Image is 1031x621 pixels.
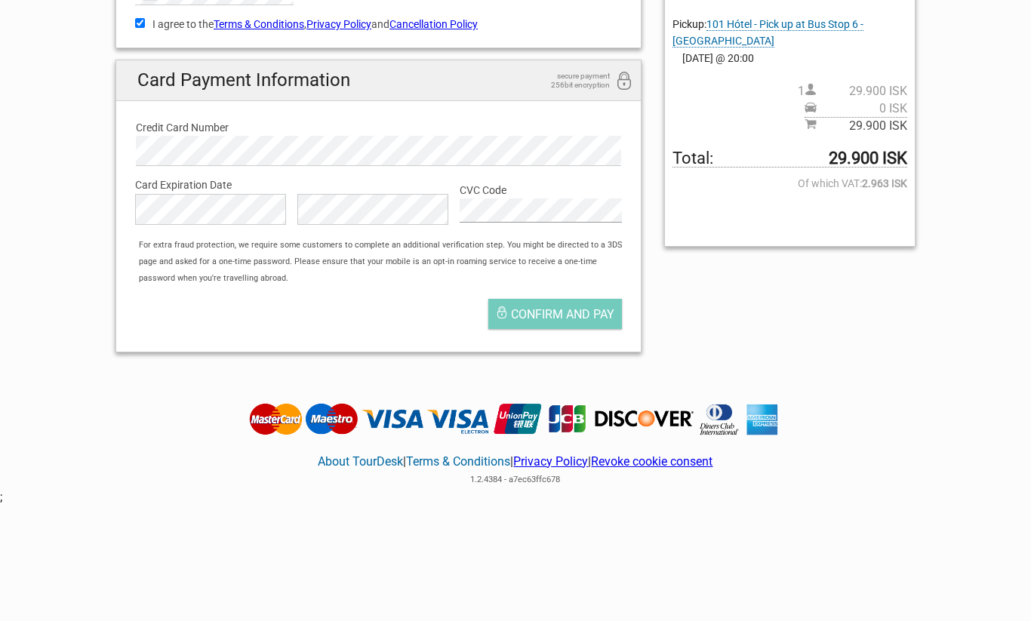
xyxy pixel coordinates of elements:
a: About TourDesk [318,454,403,469]
strong: 2.963 ISK [862,175,907,192]
label: I agree to the , and [135,16,622,32]
a: Privacy Policy [513,454,588,469]
span: Pickup: [672,18,863,48]
span: 1 person(s) [798,83,907,100]
button: Confirm and pay [488,299,622,329]
span: Change pickup place [672,18,863,48]
span: Of which VAT: [672,175,907,192]
a: Privacy Policy [306,18,371,30]
span: 0 ISK [817,100,907,117]
a: Cancellation Policy [389,18,478,30]
span: 29.900 ISK [817,118,907,134]
span: [DATE] @ 20:00 [672,50,907,66]
span: 29.900 ISK [817,83,907,100]
span: 1.2.4384 - a7ec63ffc678 [470,475,560,484]
label: Card Expiration Date [135,177,622,193]
label: Credit Card Number [136,119,621,136]
span: Pickup price [805,100,907,117]
span: Total to be paid [672,150,907,168]
a: Terms & Conditions [406,454,510,469]
span: Confirm and pay [511,307,614,321]
span: Subtotal [805,117,907,134]
a: Terms & Conditions [214,18,304,30]
label: CVC Code [460,182,622,198]
span: secure payment 256bit encryption [534,72,610,90]
div: For extra fraud protection, we require some customers to complete an additional verification step... [131,237,641,287]
strong: 29.900 ISK [829,150,907,167]
button: Open LiveChat chat widget [12,6,57,51]
i: 256bit encryption [615,72,633,92]
a: Revoke cookie consent [591,454,712,469]
img: Tourdesk accepts [245,402,786,437]
div: | | | [245,436,786,488]
h2: Card Payment Information [116,60,641,100]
